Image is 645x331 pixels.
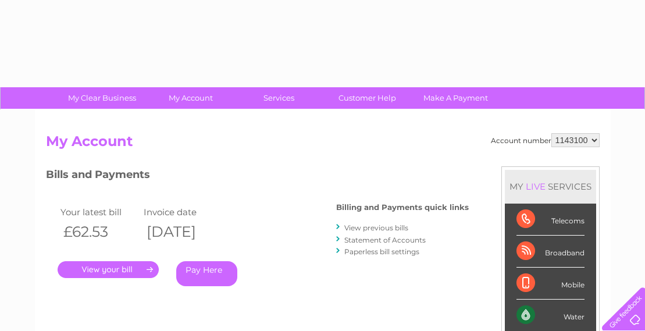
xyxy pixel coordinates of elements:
[505,170,596,203] div: MY SERVICES
[58,261,159,278] a: .
[516,268,585,300] div: Mobile
[142,87,238,109] a: My Account
[523,181,548,192] div: LIVE
[344,247,419,256] a: Paperless bill settings
[319,87,415,109] a: Customer Help
[344,223,408,232] a: View previous bills
[46,133,600,155] h2: My Account
[516,204,585,236] div: Telecoms
[141,204,224,220] td: Invoice date
[231,87,327,109] a: Services
[491,133,600,147] div: Account number
[54,87,150,109] a: My Clear Business
[344,236,426,244] a: Statement of Accounts
[336,203,469,212] h4: Billing and Payments quick links
[408,87,504,109] a: Make A Payment
[46,166,469,187] h3: Bills and Payments
[141,220,224,244] th: [DATE]
[176,261,237,286] a: Pay Here
[58,220,141,244] th: £62.53
[516,236,585,268] div: Broadband
[58,204,141,220] td: Your latest bill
